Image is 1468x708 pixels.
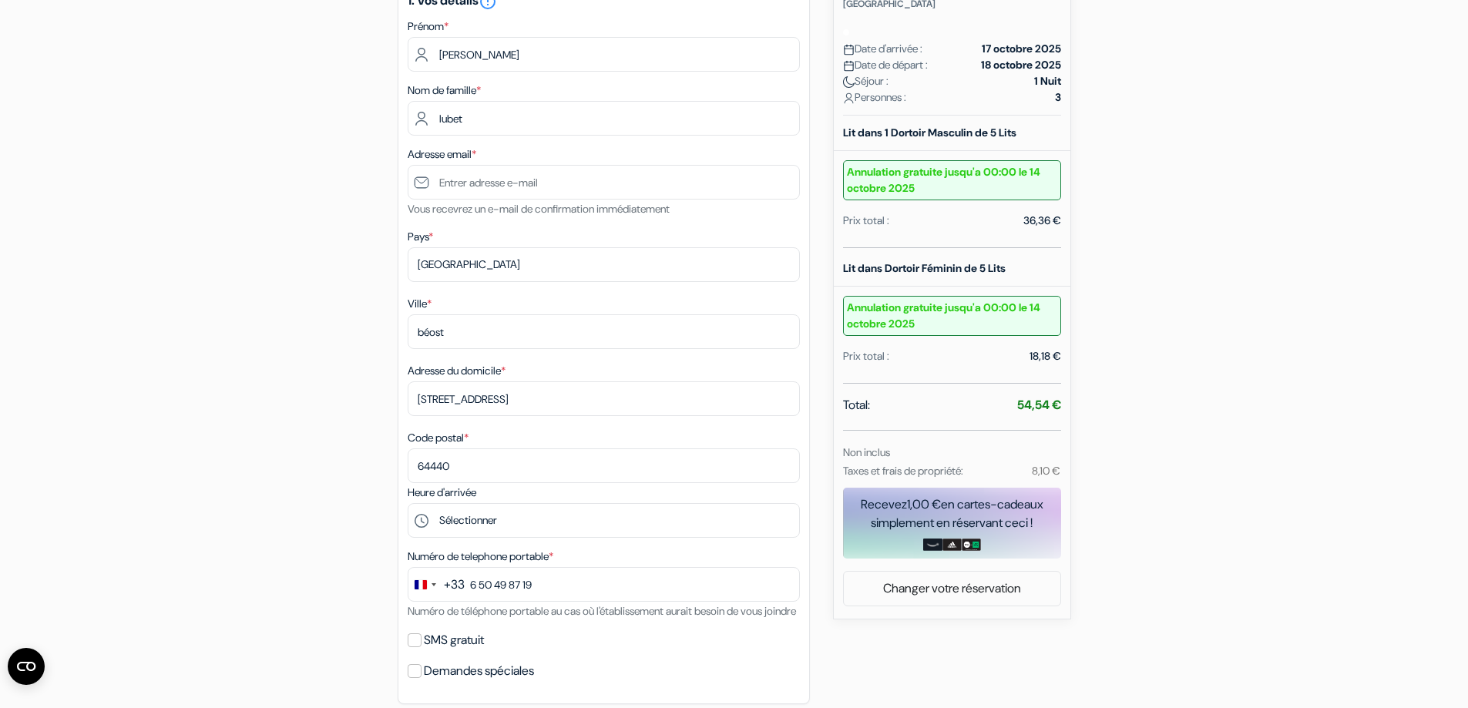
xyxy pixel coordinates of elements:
[1034,73,1061,89] strong: 1 Nuit
[408,82,481,99] label: Nom de famille
[408,485,476,501] label: Heure d'arrivée
[424,660,534,682] label: Demandes spéciales
[408,296,432,312] label: Ville
[843,60,855,72] img: calendar.svg
[408,567,800,602] input: 6 12 34 56 78
[408,604,796,618] small: Numéro de téléphone portable au cas où l'établissement aurait besoin de vous joindre
[942,539,962,551] img: adidas-card.png
[923,539,942,551] img: amazon-card-no-text.png
[408,568,465,601] button: Change country, selected France (+33)
[981,57,1061,73] strong: 18 octobre 2025
[843,126,1016,139] b: Lit dans 1 Dortoir Masculin de 5 Lits
[843,92,855,104] img: user_icon.svg
[408,430,469,446] label: Code postal
[843,73,889,89] span: Séjour :
[1023,213,1061,229] div: 36,36 €
[843,445,890,459] small: Non inclus
[982,41,1061,57] strong: 17 octobre 2025
[408,202,670,216] small: Vous recevrez un e-mail de confirmation immédiatement
[408,146,476,163] label: Adresse email
[843,57,928,73] span: Date de départ :
[843,464,963,478] small: Taxes et frais de propriété:
[843,261,1006,275] b: Lit dans Dortoir Féminin de 5 Lits
[444,575,465,594] div: +33
[843,89,906,106] span: Personnes :
[408,229,433,245] label: Pays
[424,629,484,651] label: SMS gratuit
[1017,397,1061,413] strong: 54,54 €
[1055,89,1061,106] strong: 3
[843,296,1061,336] small: Annulation gratuite jusqu'a 00:00 le 14 octobre 2025
[843,348,889,364] div: Prix total :
[962,539,981,551] img: uber-uber-eats-card.png
[408,101,800,136] input: Entrer le nom de famille
[408,165,800,200] input: Entrer adresse e-mail
[843,41,922,57] span: Date d'arrivée :
[1030,348,1061,364] div: 18,18 €
[408,37,800,72] input: Entrez votre prénom
[408,549,553,565] label: Numéro de telephone portable
[408,363,506,379] label: Adresse du domicile
[843,160,1061,200] small: Annulation gratuite jusqu'a 00:00 le 14 octobre 2025
[843,396,870,414] span: Total:
[843,76,855,88] img: moon.svg
[844,574,1060,603] a: Changer votre réservation
[408,18,448,35] label: Prénom
[843,44,855,55] img: calendar.svg
[843,213,889,229] div: Prix total :
[843,495,1061,532] div: Recevez en cartes-cadeaux simplement en réservant ceci !
[8,648,45,685] button: Ouvrir le widget CMP
[907,496,941,512] span: 1,00 €
[1032,464,1060,478] small: 8,10 €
